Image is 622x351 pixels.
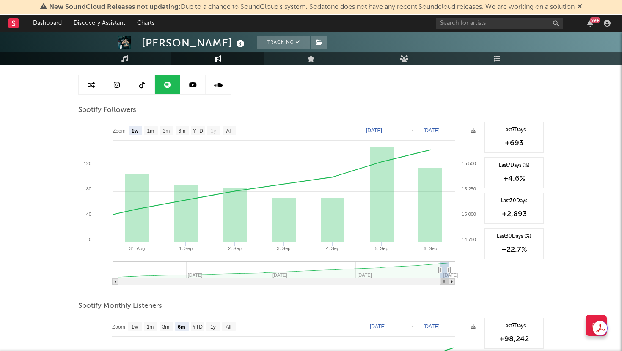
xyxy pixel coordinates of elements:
[489,209,539,219] div: +2,893
[86,212,91,217] text: 40
[89,237,91,242] text: 0
[211,128,216,134] text: 1y
[577,4,582,11] span: Dismiss
[131,15,160,32] a: Charts
[436,18,563,29] input: Search for artists
[489,233,539,240] div: Last 30 Days (%)
[489,197,539,205] div: Last 30 Days
[443,272,458,278] text: [DATE]
[489,245,539,255] div: +22.7 %
[132,324,138,330] text: 1w
[129,246,145,251] text: 31. Aug
[179,246,193,251] text: 1. Sep
[193,128,203,134] text: YTD
[409,324,414,329] text: →
[590,17,600,23] div: 99 +
[489,126,539,134] div: Last 7 Days
[489,334,539,344] div: +98,242
[178,324,185,330] text: 6m
[49,4,179,11] span: New SoundCloud Releases not updating
[162,324,170,330] text: 3m
[370,324,386,329] text: [DATE]
[163,128,170,134] text: 3m
[277,246,291,251] text: 3. Sep
[424,324,440,329] text: [DATE]
[462,212,476,217] text: 15 000
[424,246,437,251] text: 6. Sep
[257,36,310,49] button: Tracking
[78,105,136,115] span: Spotify Followers
[366,128,382,133] text: [DATE]
[142,36,247,50] div: [PERSON_NAME]
[210,324,216,330] text: 1y
[489,162,539,169] div: Last 7 Days (%)
[462,161,476,166] text: 15 500
[68,15,131,32] a: Discovery Assistant
[587,20,593,27] button: 99+
[147,128,154,134] text: 1m
[78,301,162,311] span: Spotify Monthly Listeners
[27,15,68,32] a: Dashboard
[326,246,339,251] text: 4. Sep
[132,128,139,134] text: 1w
[462,237,476,242] text: 14 750
[375,246,388,251] text: 5. Sep
[489,174,539,184] div: +4.6 %
[228,246,242,251] text: 2. Sep
[86,186,91,191] text: 80
[179,128,186,134] text: 6m
[226,324,231,330] text: All
[84,161,91,166] text: 120
[409,128,414,133] text: →
[424,128,440,133] text: [DATE]
[226,128,231,134] text: All
[49,4,575,11] span: : Due to a change to SoundCloud's system, Sodatone does not have any recent Soundcloud releases. ...
[489,322,539,330] div: Last 7 Days
[113,128,126,134] text: Zoom
[112,324,125,330] text: Zoom
[489,138,539,148] div: +693
[462,186,476,191] text: 15 250
[147,324,154,330] text: 1m
[193,324,203,330] text: YTD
